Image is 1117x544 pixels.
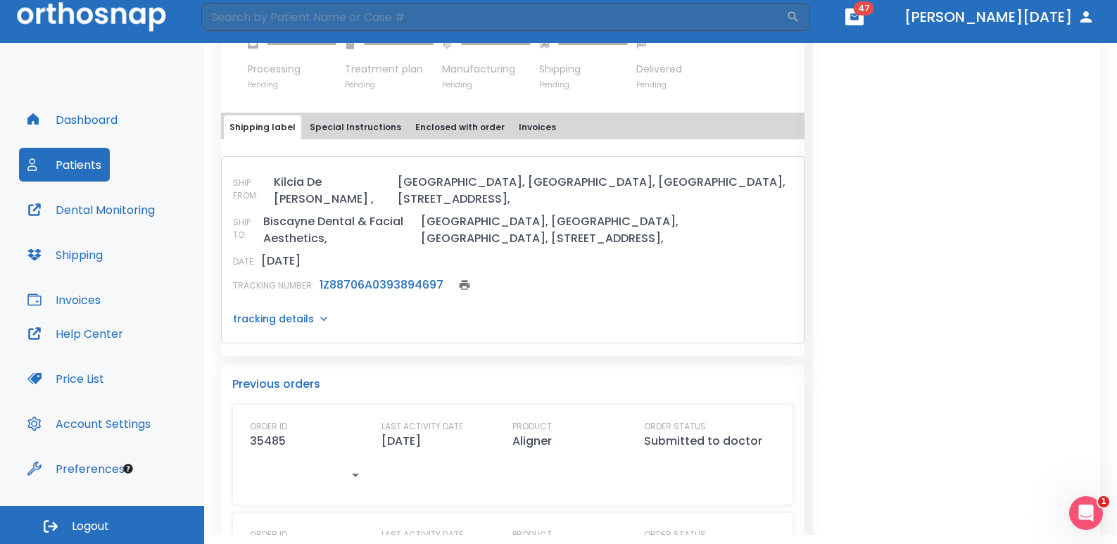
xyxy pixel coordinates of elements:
[512,420,552,433] p: PRODUCT
[233,177,268,202] p: SHIP FROM:
[398,174,793,208] p: [GEOGRAPHIC_DATA], [GEOGRAPHIC_DATA], [GEOGRAPHIC_DATA], [STREET_ADDRESS],
[442,80,531,90] p: Pending
[232,376,793,393] p: Previous orders
[345,80,434,90] p: Pending
[899,4,1100,30] button: [PERSON_NAME][DATE]
[644,433,762,450] p: Submitted to doctor
[539,80,628,90] p: Pending
[274,174,392,208] p: Kilcia De [PERSON_NAME] ,
[512,529,552,541] p: PRODUCT
[410,115,510,139] button: Enclosed with order
[233,255,255,268] p: DATE:
[1069,496,1103,530] iframe: Intercom live chat
[1098,496,1109,507] span: 1
[381,433,421,450] p: [DATE]
[636,80,682,90] p: Pending
[512,433,552,450] p: Aligner
[19,103,126,137] button: Dashboard
[304,115,407,139] button: Special Instructions
[250,529,287,541] p: ORDER ID
[19,407,159,441] button: Account Settings
[122,462,134,475] div: Tooltip anchor
[233,216,258,241] p: SHIP TO:
[19,148,110,182] button: Patients
[224,115,301,139] button: Shipping label
[250,420,287,433] p: ORDER ID
[636,62,682,77] p: Delivered
[233,312,314,326] p: tracking details
[455,275,474,295] button: print
[513,115,562,139] button: Invoices
[19,283,109,317] button: Invoices
[224,115,802,139] div: tabs
[345,62,434,77] p: Treatment plan
[320,277,443,293] a: 1Z88706A0393894697
[19,362,113,396] button: Price List
[381,420,463,433] p: LAST ACTIVITY DATE
[263,213,416,247] p: Biscayne Dental & Facial Aesthetics,
[19,452,133,486] button: Preferences
[201,3,786,31] input: Search by Patient Name or Case #
[644,420,706,433] p: ORDER STATUS
[233,279,314,292] p: TRACKING NUMBER:
[442,62,531,77] p: Manufacturing
[19,193,163,227] button: Dental Monitoring
[248,80,336,90] p: Pending
[72,519,109,534] span: Logout
[539,62,628,77] p: Shipping
[261,253,301,270] p: [DATE]
[250,433,286,450] p: 35485
[644,529,706,541] p: ORDER STATUS
[421,213,792,247] p: [GEOGRAPHIC_DATA], [GEOGRAPHIC_DATA], [GEOGRAPHIC_DATA], [STREET_ADDRESS],
[19,317,132,350] button: Help Center
[381,529,463,541] p: LAST ACTIVITY DATE
[19,238,111,272] button: Shipping
[17,2,166,31] img: Orthosnap
[854,1,874,15] span: 47
[248,62,336,77] p: Processing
